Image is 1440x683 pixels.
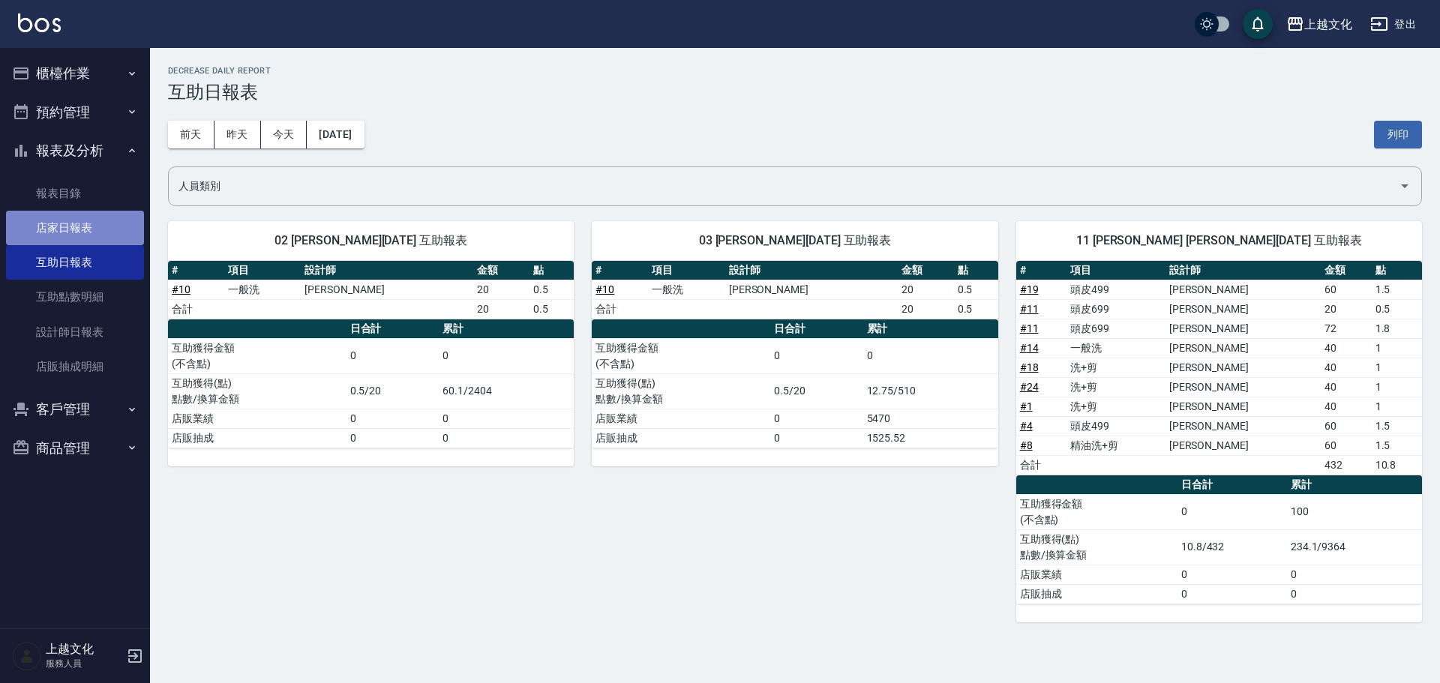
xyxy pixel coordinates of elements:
td: 0 [346,409,439,428]
td: 1 [1372,338,1422,358]
td: 店販抽成 [592,428,770,448]
td: 0.5/20 [770,373,863,409]
input: 人員名稱 [175,173,1393,199]
button: 登出 [1364,10,1422,38]
a: #24 [1020,381,1039,393]
button: 報表及分析 [6,131,144,170]
td: 20 [898,299,954,319]
span: 02 [PERSON_NAME][DATE] 互助報表 [186,233,556,248]
td: 12.75/510 [863,373,998,409]
img: Person [12,641,42,671]
td: 0 [863,338,998,373]
td: 1.5 [1372,436,1422,455]
button: 商品管理 [6,429,144,468]
td: 60 [1321,436,1372,455]
td: 0 [770,428,863,448]
a: 報表目錄 [6,176,144,211]
td: 洗+剪 [1066,377,1165,397]
table: a dense table [1016,261,1422,475]
td: 合計 [592,299,648,319]
td: 互助獲得(點) 點數/換算金額 [168,373,346,409]
td: 40 [1321,377,1372,397]
th: 項目 [1066,261,1165,280]
td: 1.5 [1372,280,1422,299]
td: 10.8/432 [1177,529,1287,565]
td: 合計 [168,299,224,319]
td: [PERSON_NAME] [1165,299,1321,319]
td: 432 [1321,455,1372,475]
th: 日合計 [346,319,439,339]
td: 頭皮499 [1066,416,1165,436]
a: 店家日報表 [6,211,144,245]
td: 一般洗 [224,280,301,299]
td: 20 [1321,299,1372,319]
button: 預約管理 [6,93,144,132]
a: #8 [1020,439,1033,451]
a: #11 [1020,322,1039,334]
th: # [168,261,224,280]
td: 0 [346,338,439,373]
td: 0.5 [529,299,574,319]
td: 一般洗 [648,280,724,299]
h5: 上越文化 [46,642,122,657]
th: 累計 [863,319,998,339]
td: 店販抽成 [168,428,346,448]
td: [PERSON_NAME] [1165,436,1321,455]
td: 0.5 [1372,299,1422,319]
th: # [1016,261,1067,280]
th: 累計 [439,319,574,339]
th: 點 [1372,261,1422,280]
td: 0.5/20 [346,373,439,409]
th: 設計師 [301,261,473,280]
th: 點 [529,261,574,280]
button: Open [1393,174,1417,198]
td: 40 [1321,397,1372,416]
th: 設計師 [725,261,898,280]
td: 0 [439,338,574,373]
td: 40 [1321,358,1372,377]
a: #10 [172,283,190,295]
table: a dense table [592,319,997,448]
a: #18 [1020,361,1039,373]
th: 日合計 [770,319,863,339]
td: 店販抽成 [1016,584,1177,604]
td: 1 [1372,377,1422,397]
img: Logo [18,13,61,32]
td: 合計 [1016,455,1067,475]
td: 1 [1372,358,1422,377]
td: 互助獲得(點) 點數/換算金額 [1016,529,1177,565]
th: 金額 [898,261,954,280]
td: 0.5 [529,280,574,299]
table: a dense table [592,261,997,319]
td: 20 [473,280,529,299]
th: 金額 [1321,261,1372,280]
th: 項目 [648,261,724,280]
button: 前天 [168,121,214,148]
td: [PERSON_NAME] [1165,358,1321,377]
h3: 互助日報表 [168,82,1422,103]
td: 1 [1372,397,1422,416]
button: 客戶管理 [6,390,144,429]
div: 上越文化 [1304,15,1352,34]
td: 0 [1177,494,1287,529]
td: [PERSON_NAME] [1165,319,1321,338]
td: 100 [1287,494,1422,529]
td: 1.8 [1372,319,1422,338]
td: 20 [898,280,954,299]
td: [PERSON_NAME] [1165,377,1321,397]
td: 0.5 [954,299,998,319]
a: #19 [1020,283,1039,295]
a: #14 [1020,342,1039,354]
td: 1.5 [1372,416,1422,436]
th: 累計 [1287,475,1422,495]
td: [PERSON_NAME] [1165,416,1321,436]
td: 60.1/2404 [439,373,574,409]
td: 精油洗+剪 [1066,436,1165,455]
td: 互助獲得金額 (不含點) [168,338,346,373]
th: 設計師 [1165,261,1321,280]
button: 上越文化 [1280,9,1358,40]
a: #11 [1020,303,1039,315]
td: 互助獲得金額 (不含點) [1016,494,1177,529]
td: 0 [439,428,574,448]
td: 洗+剪 [1066,358,1165,377]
